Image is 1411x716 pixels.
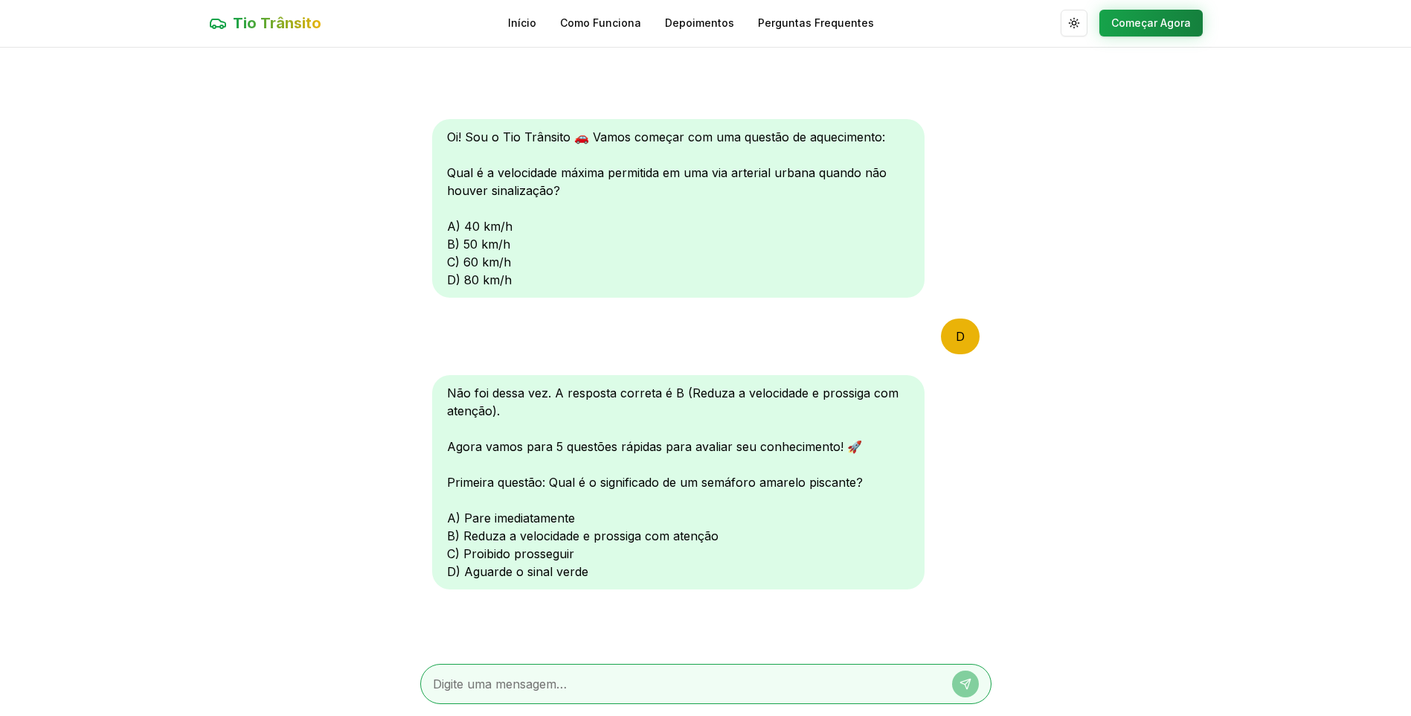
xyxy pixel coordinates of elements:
a: Tio Trânsito [209,13,321,33]
a: Início [508,16,536,31]
div: D [941,319,980,354]
div: Oi! Sou o Tio Trânsito 🚗 Vamos começar com uma questão de aquecimento: Qual é a velocidade máxima... [432,119,925,298]
div: Não foi dessa vez. A resposta correta é B (Reduza a velocidade e prossiga com atenção). Agora vam... [432,375,925,589]
a: Perguntas Frequentes [758,16,874,31]
span: Tio Trânsito [233,13,321,33]
button: Começar Agora [1099,10,1203,36]
a: Como Funciona [560,16,641,31]
a: Depoimentos [665,16,734,31]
